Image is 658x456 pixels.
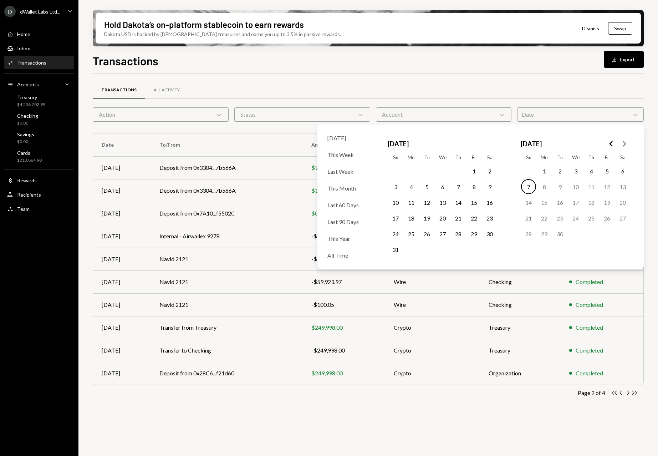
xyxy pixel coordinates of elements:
div: Page 2 of 4 [578,389,605,396]
div: All Activity [154,87,180,93]
span: [DATE] [388,136,409,152]
button: Saturday, September 27th, 2025 [615,211,630,226]
div: -$100.05 [311,300,377,309]
div: [DATE] [102,369,142,378]
button: Saturday, August 23rd, 2025 [482,211,497,226]
td: Deposit from 0x28C6...f21d60 [151,362,303,385]
div: Status [234,107,370,122]
div: [DATE] [102,300,142,309]
button: Wednesday, August 20th, 2025 [435,211,450,226]
div: Cards [17,150,42,156]
div: Hold Dakota’s on-platform stablecoin to earn rewards [104,19,304,30]
button: Monday, August 25th, 2025 [404,226,419,241]
div: Home [17,31,30,37]
button: Saturday, August 2nd, 2025 [482,163,497,178]
button: Thursday, August 28th, 2025 [451,226,466,241]
button: Sunday, August 3rd, 2025 [388,179,403,194]
div: Accounts [17,81,39,87]
div: Transactions [101,87,137,93]
a: Transactions [93,81,145,99]
div: [DATE] [102,163,142,172]
button: Monday, September 1st, 2025 [537,163,552,178]
button: Monday, September 8th, 2025 [537,179,552,194]
button: Monday, August 11th, 2025 [404,195,419,210]
td: Deposit from 0x7A10...f5502C [151,202,303,225]
button: Wednesday, August 13th, 2025 [435,195,450,210]
td: Navid 2121 [151,293,303,316]
table: August 2025 [388,152,498,257]
td: Checking [480,270,561,293]
a: Home [4,27,74,40]
a: Accounts [4,78,74,91]
div: $0.00 [17,120,38,126]
a: All Activity [145,81,188,99]
table: September 2025 [521,152,631,257]
button: Saturday, August 30th, 2025 [482,226,497,241]
div: $249,998.00 [311,369,377,378]
button: Friday, August 8th, 2025 [466,179,481,194]
button: Friday, September 5th, 2025 [600,163,614,178]
div: This Month [323,181,370,196]
button: Friday, August 22nd, 2025 [466,211,481,226]
button: Monday, August 18th, 2025 [404,211,419,226]
th: Friday [466,152,482,163]
div: Transactions [17,60,46,66]
button: Thursday, September 11th, 2025 [584,179,599,194]
th: Friday [599,152,615,163]
button: Thursday, September 25th, 2025 [584,211,599,226]
div: Rewards [17,177,37,183]
button: Friday, September 26th, 2025 [600,211,614,226]
button: Friday, September 12th, 2025 [600,179,614,194]
td: Deposit from 0x3304...7b566A [151,156,303,179]
button: Friday, August 15th, 2025 [466,195,481,210]
div: Account [376,107,512,122]
td: Wire [385,293,480,316]
div: Last 90 Days [323,214,370,229]
button: Saturday, September 20th, 2025 [615,195,630,210]
th: Sunday [521,152,536,163]
a: Rewards [4,174,74,187]
th: Wednesday [568,152,583,163]
th: Sunday [388,152,403,163]
button: Monday, September 15th, 2025 [537,195,552,210]
button: Saturday, August 16th, 2025 [482,195,497,210]
th: Amount [303,133,385,156]
th: Tuesday [552,152,568,163]
button: Tuesday, August 26th, 2025 [419,226,434,241]
a: Treasury$4,536,702.99 [4,92,74,109]
button: Friday, August 1st, 2025 [466,163,481,178]
a: Transactions [4,56,74,69]
div: $249,998.00 [311,323,377,332]
button: Tuesday, September 16th, 2025 [552,195,567,210]
a: Inbox [4,42,74,55]
button: Tuesday, September 23rd, 2025 [552,211,567,226]
button: Wednesday, September 24th, 2025 [568,211,583,226]
button: Tuesday, August 12th, 2025 [419,195,434,210]
button: Swap [608,22,632,35]
button: Sunday, August 24th, 2025 [388,226,403,241]
button: Sunday, September 14th, 2025 [521,195,536,210]
div: Completed [576,300,603,309]
div: -$249,998.00 [311,346,377,355]
div: -$59,923.97 [311,278,377,286]
div: Dakota USD is backed by [DEMOGRAPHIC_DATA] treasuries and earns you up to 3.5% in passive rewards. [104,30,341,38]
button: Monday, September 22nd, 2025 [537,211,552,226]
div: dWallet Labs Ltd... [20,9,60,15]
button: Export [604,51,644,68]
button: Go to the Previous Month [605,137,618,150]
button: Thursday, August 14th, 2025 [451,195,466,210]
td: Internal - Airwallex 9278 [151,225,303,248]
button: Friday, September 19th, 2025 [600,195,614,210]
button: Tuesday, September 2nd, 2025 [552,163,567,178]
button: Friday, August 29th, 2025 [466,226,481,241]
td: Treasury [480,316,561,339]
div: [DATE] [102,346,142,355]
td: Navid 2121 [151,270,303,293]
div: This Week [323,147,370,162]
button: Thursday, August 7th, 2025 [451,179,466,194]
button: Wednesday, September 17th, 2025 [568,195,583,210]
button: Wednesday, September 10th, 2025 [568,179,583,194]
button: Wednesday, August 27th, 2025 [435,226,450,241]
span: [DATE] [521,136,542,152]
td: Transfer to Checking [151,339,303,362]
